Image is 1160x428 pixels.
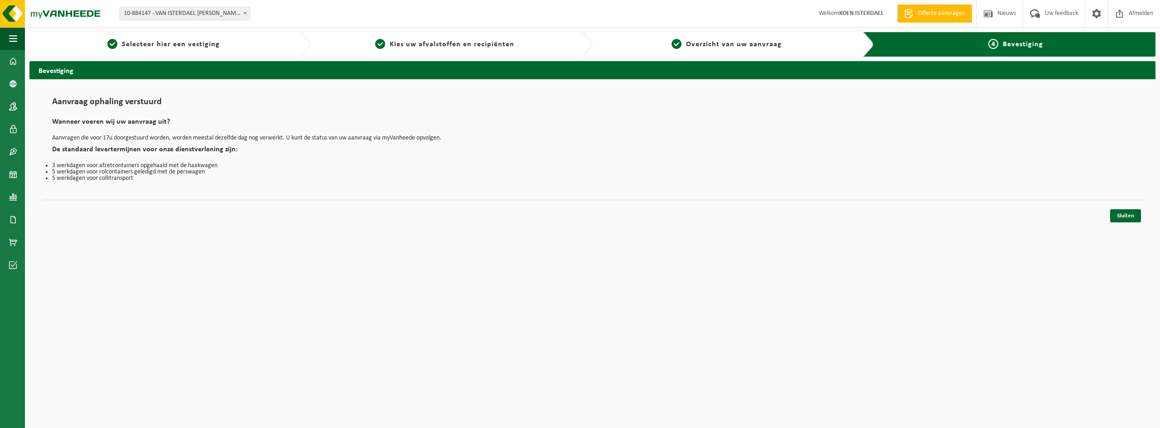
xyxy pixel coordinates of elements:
[120,7,250,20] span: 10-884147 - VAN ISTERDAEL KOEN - NINOVE
[52,169,1133,175] li: 5 werkdagen voor rolcontainers geledigd met de perswagen
[34,39,293,50] a: 1Selecteer hier een vestiging
[897,5,972,23] a: Offerte aanvragen
[672,39,681,49] span: 3
[916,9,967,18] span: Offerte aanvragen
[122,41,220,48] span: Selecteer hier een vestiging
[52,163,1133,169] li: 3 werkdagen voor afzetcontainers opgehaald met de haakwagen
[597,39,856,50] a: 3Overzicht van uw aanvraag
[1003,41,1043,48] span: Bevestiging
[52,146,1133,158] h2: De standaard levertermijnen voor onze dienstverlening zijn:
[375,39,385,49] span: 2
[1110,209,1141,222] a: Sluiten
[52,135,1133,141] p: Aanvragen die voor 17u doorgestuurd worden, worden meestal dezelfde dag nog verwerkt. U kunt de s...
[52,175,1133,182] li: 5 werkdagen voor collitransport
[988,39,998,49] span: 4
[839,10,884,17] strong: KOEN ISTERDAEL
[52,118,1133,130] h2: Wanneer voeren wij uw aanvraag uit?
[107,39,117,49] span: 1
[52,97,1133,111] h1: Aanvraag ophaling verstuurd
[29,61,1155,79] h2: Bevestiging
[390,41,514,48] span: Kies uw afvalstoffen en recipiënten
[315,39,574,50] a: 2Kies uw afvalstoffen en recipiënten
[686,41,782,48] span: Overzicht van uw aanvraag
